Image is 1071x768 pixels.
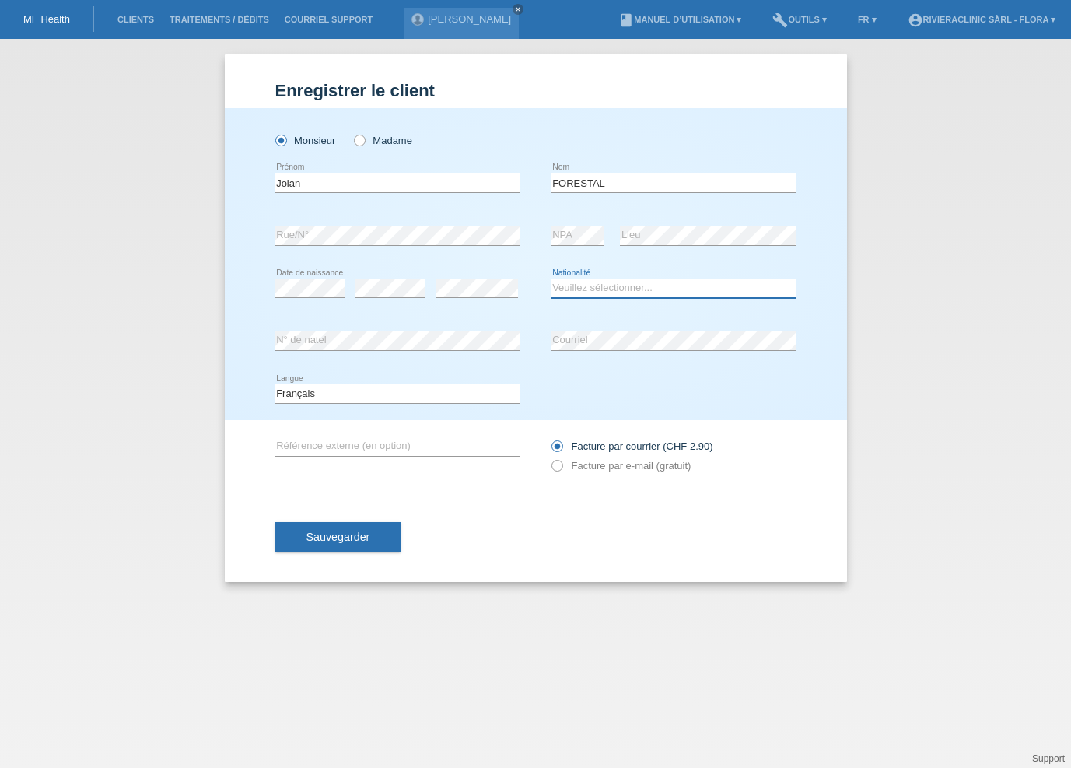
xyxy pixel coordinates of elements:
input: Facture par e-mail (gratuit) [551,460,562,479]
a: account_circleRIVIERAclinic Sàrl - Flora ▾ [900,15,1063,24]
a: [PERSON_NAME] [428,13,511,25]
a: Clients [110,15,162,24]
a: Traitements / débits [162,15,277,24]
span: Sauvegarder [306,531,370,543]
i: close [514,5,522,13]
h1: Enregistrer le client [275,81,796,100]
label: Facture par courrier (CHF 2.90) [551,440,713,452]
a: bookManuel d’utilisation ▾ [611,15,749,24]
button: Sauvegarder [275,522,401,552]
label: Facture par e-mail (gratuit) [551,460,691,472]
label: Madame [354,135,412,146]
a: buildOutils ▾ [765,15,834,24]
i: book [618,12,634,28]
a: FR ▾ [850,15,884,24]
a: close [513,4,523,15]
input: Madame [354,135,364,145]
input: Monsieur [275,135,285,145]
i: account_circle [908,12,923,28]
i: build [772,12,788,28]
label: Monsieur [275,135,336,146]
a: MF Health [23,13,70,25]
a: Support [1032,753,1065,764]
input: Facture par courrier (CHF 2.90) [551,440,562,460]
a: Courriel Support [277,15,380,24]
